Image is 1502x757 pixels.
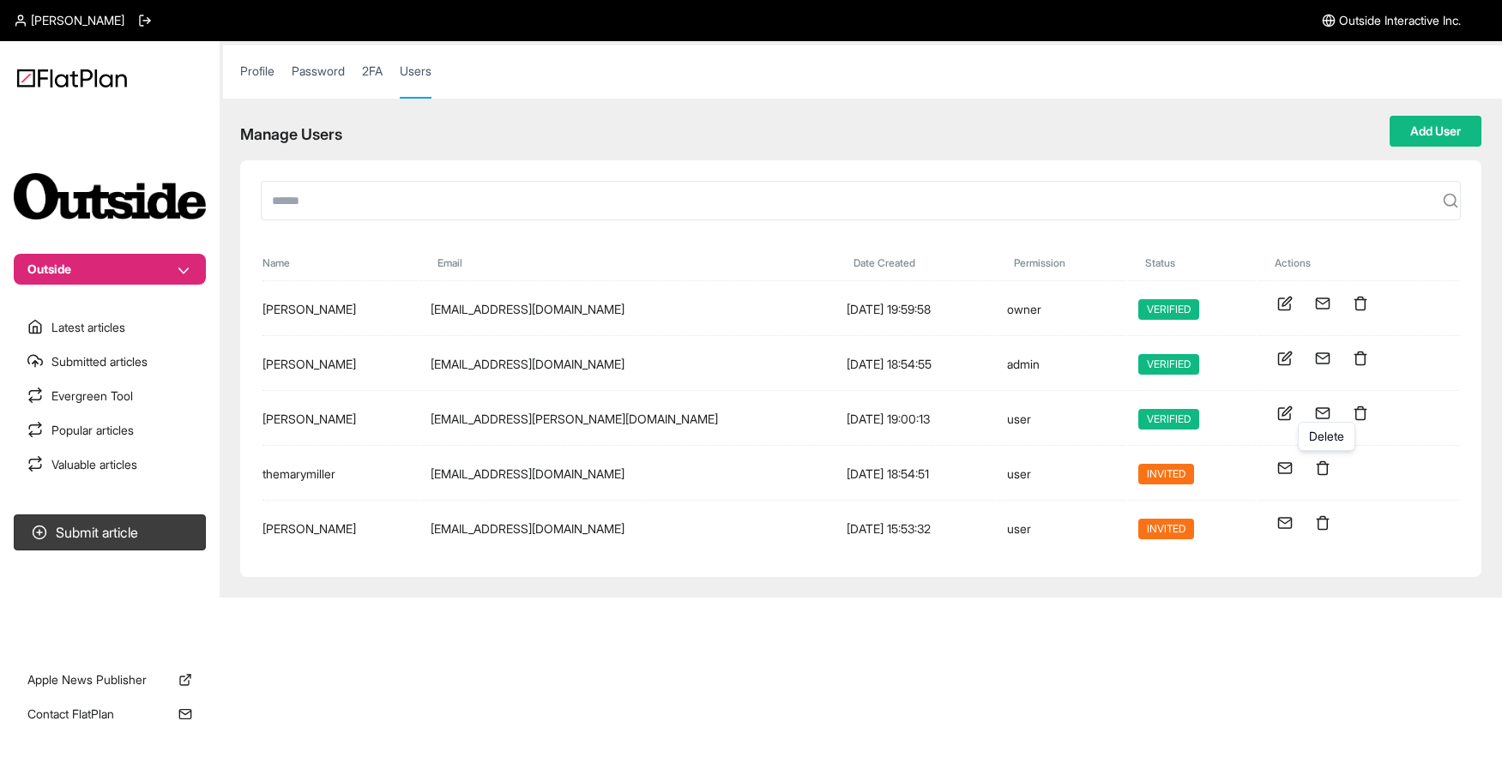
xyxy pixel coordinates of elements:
td: [EMAIL_ADDRESS][DOMAIN_NAME] [420,502,834,555]
a: 2FA [362,63,383,97]
img: Publication Logo [14,173,206,219]
span: Outside Interactive Inc. [1339,12,1461,29]
td: admin [997,338,1126,391]
td: [PERSON_NAME] [262,283,419,336]
td: owner [997,283,1126,336]
a: Submitted articles [14,346,206,377]
a: [PERSON_NAME] [14,12,124,29]
th: email [420,239,834,281]
span: Invited [1138,519,1194,539]
a: Users [400,63,431,99]
span: Invited [1138,464,1194,484]
td: [DATE] 18:54:51 [836,448,995,501]
td: [EMAIL_ADDRESS][DOMAIN_NAME] [420,448,834,501]
th: date created [836,239,995,281]
td: [DATE] 15:53:32 [836,502,995,555]
span: Verified [1138,299,1199,320]
th: permission [997,239,1126,281]
td: [EMAIL_ADDRESS][DOMAIN_NAME] [420,338,834,391]
td: [PERSON_NAME] [262,338,419,391]
h2: Manage Users [240,123,342,147]
td: [EMAIL_ADDRESS][PERSON_NAME][DOMAIN_NAME] [420,393,834,446]
td: [DATE] 18:54:55 [836,338,995,391]
td: user [997,448,1126,501]
a: Valuable articles [14,449,206,480]
a: Latest articles [14,312,206,343]
th: actions [1258,239,1459,281]
th: status [1128,239,1256,281]
button: Submit article [14,514,206,550]
span: Verified [1138,354,1199,375]
td: user [997,393,1126,446]
a: Contact FlatPlan [14,699,206,730]
img: Logo [17,69,127,87]
a: Password [292,63,345,97]
td: [PERSON_NAME] [262,502,419,555]
a: Popular articles [14,415,206,446]
span: Verified [1138,409,1199,430]
td: [DATE] 19:59:58 [836,283,995,336]
td: [EMAIL_ADDRESS][DOMAIN_NAME] [420,283,834,336]
button: Add User [1390,116,1481,147]
td: user [997,502,1126,555]
a: Apple News Publisher [14,664,206,695]
button: Outside [14,254,206,285]
th: name [262,239,419,281]
div: Delete [1298,422,1355,451]
a: Evergreen Tool [14,381,206,412]
td: [PERSON_NAME] [262,393,419,446]
a: Profile [240,63,274,97]
td: [DATE] 19:00:13 [836,393,995,446]
td: themarymiller [262,448,419,501]
span: [PERSON_NAME] [31,12,124,29]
